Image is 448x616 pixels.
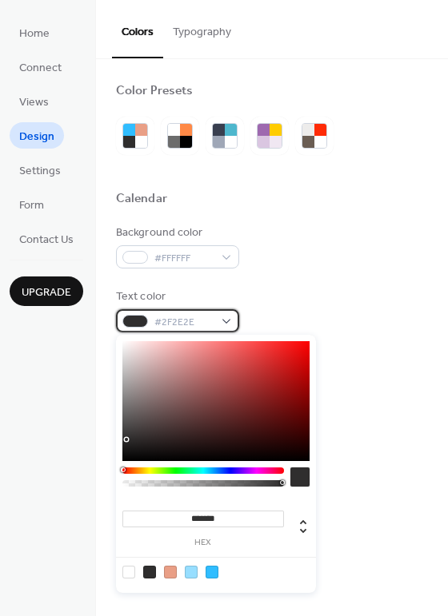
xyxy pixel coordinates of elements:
button: Upgrade [10,276,83,306]
span: Connect [19,60,62,77]
span: #2F2E2E [154,314,214,331]
span: Home [19,26,50,42]
a: Contact Us [10,225,83,252]
a: Home [10,19,59,46]
div: Calendar [116,191,167,208]
span: Design [19,129,54,145]
a: Design [10,122,64,149]
div: Text color [116,288,236,305]
div: rgb(233, 159, 134) [164,566,177,578]
a: Views [10,88,58,114]
span: Contact Us [19,232,74,248]
div: rgb(47, 46, 46) [143,566,156,578]
a: Settings [10,157,70,183]
span: Views [19,94,49,111]
span: Upgrade [22,284,71,301]
div: rgb(255, 255, 255) [122,566,135,578]
span: #FFFFFF [154,250,214,267]
div: rgb(151, 222, 255) [185,566,198,578]
a: Connect [10,54,71,80]
div: Background color [116,225,236,241]
div: rgb(48, 189, 255) [206,566,218,578]
div: Color Presets [116,83,193,100]
a: Form [10,191,54,217]
span: Form [19,197,44,214]
label: hex [122,539,284,547]
span: Settings [19,163,61,180]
